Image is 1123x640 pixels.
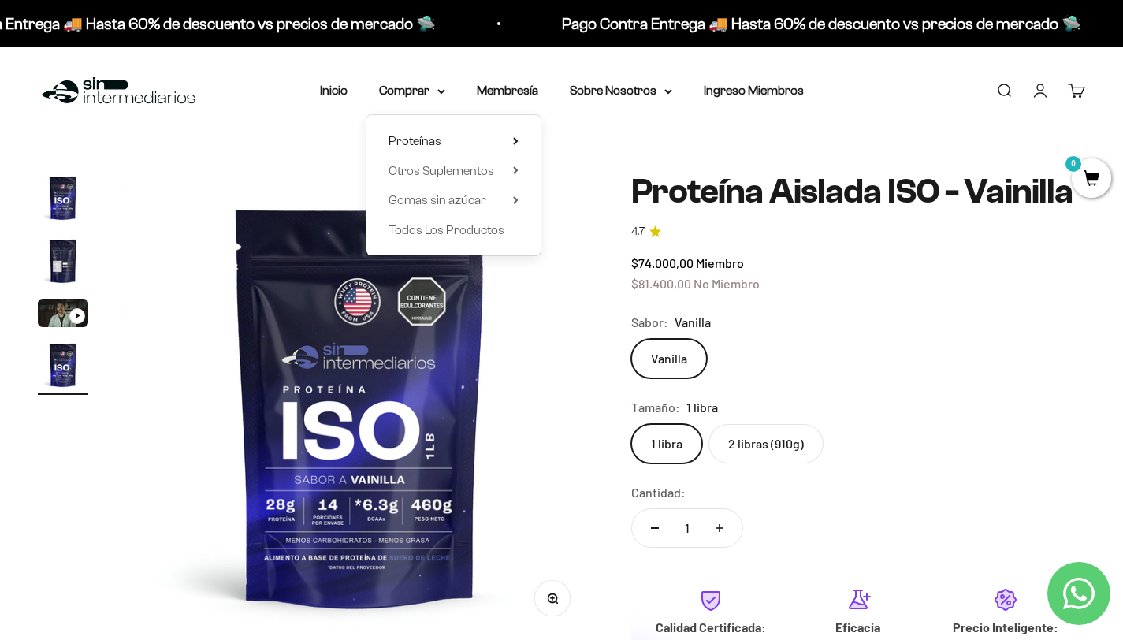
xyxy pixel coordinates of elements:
[389,220,519,240] a: Todos Los Productos
[570,80,672,101] summary: Sobre Nosotros
[697,509,742,547] button: Aumentar cantidad
[389,223,504,236] span: Todos Los Productos
[19,25,326,61] p: ¿Qué te haría sentir más seguro de comprar este producto?
[389,164,494,177] span: Otros Suplementos
[696,255,744,270] span: Miembro
[631,223,645,240] span: 4.7
[631,312,668,333] legend: Sabor:
[389,134,441,147] span: Proteínas
[38,340,88,390] img: Proteína Aislada ISO - Vainilla
[631,223,1085,240] a: 4.74.7 de 5.0 estrellas
[19,106,326,134] div: Reseñas de otros clientes
[38,299,88,332] button: Ir al artículo 3
[256,236,326,263] button: Enviar
[38,236,88,291] button: Ir al artículo 2
[389,161,519,181] summary: Otros Suplementos
[631,255,694,270] span: $74.000,00
[953,620,1058,634] strong: Precio Inteligente:
[379,80,445,101] summary: Comprar
[38,340,88,395] button: Ir al artículo 4
[675,312,711,333] span: Vanilla
[543,11,1062,36] p: Pago Contra Entrega 🚚 Hasta 60% de descuento vs precios de mercado 🛸
[389,190,519,210] summary: Gomas sin azúcar
[1064,154,1083,173] mark: 0
[1072,171,1111,188] a: 0
[656,620,766,634] strong: Calidad Certificada:
[19,201,326,229] div: Un mejor precio
[19,169,326,197] div: Un video del producto
[389,193,486,207] span: Gomas sin azúcar
[19,75,326,102] div: Más información sobre los ingredientes
[694,276,760,291] span: No Miembro
[258,236,325,263] span: Enviar
[38,173,88,223] img: Proteína Aislada ISO - Vainilla
[631,276,691,291] span: $81.400,00
[38,236,88,286] img: Proteína Aislada ISO - Vainilla
[389,131,519,151] summary: Proteínas
[320,84,348,97] a: Inicio
[632,509,678,547] button: Reducir cantidad
[686,397,718,418] span: 1 libra
[631,482,686,503] label: Cantidad:
[631,397,680,418] legend: Tamaño:
[19,138,326,166] div: Una promoción especial
[127,173,594,640] img: Proteína Aislada ISO - Vainilla
[38,173,88,228] button: Ir al artículo 1
[704,84,804,97] a: Ingreso Miembros
[477,84,538,97] a: Membresía
[631,173,1085,210] h1: Proteína Aislada ISO - Vainilla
